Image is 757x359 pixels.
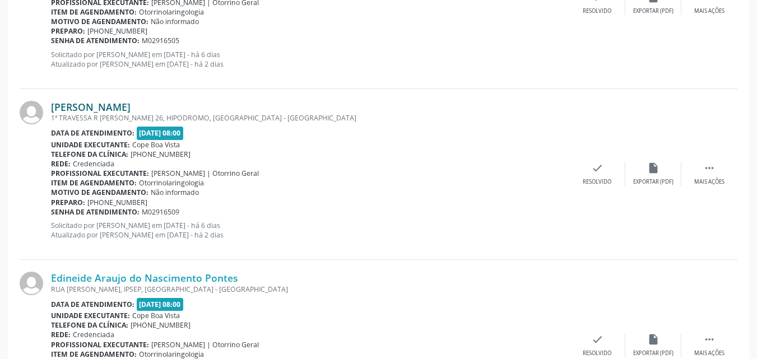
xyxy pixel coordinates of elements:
span: Cope Boa Vista [132,140,180,150]
b: Rede: [51,159,71,169]
span: Otorrinolaringologia [139,178,204,188]
a: Edineide Araujo do Nascimento Pontes [51,272,238,284]
i: check [591,162,603,174]
b: Preparo: [51,198,85,207]
i:  [703,333,716,346]
span: [DATE] 08:00 [137,298,184,311]
b: Item de agendamento: [51,349,137,359]
div: 1ª TRAVESSA R [PERSON_NAME] 26, HIPODROMO, [GEOGRAPHIC_DATA] - [GEOGRAPHIC_DATA] [51,113,569,123]
b: Profissional executante: [51,169,149,178]
span: [PHONE_NUMBER] [131,320,191,330]
span: Cope Boa Vista [132,311,180,320]
b: Unidade executante: [51,140,130,150]
img: img [20,272,43,295]
div: Exportar (PDF) [633,7,674,15]
b: Senha de atendimento: [51,36,140,45]
p: Solicitado por [PERSON_NAME] em [DATE] - há 6 dias Atualizado por [PERSON_NAME] em [DATE] - há 2 ... [51,50,569,69]
div: Mais ações [694,349,725,357]
b: Data de atendimento: [51,300,134,309]
b: Profissional executante: [51,340,149,349]
b: Senha de atendimento: [51,207,140,217]
span: [PHONE_NUMBER] [87,198,147,207]
i: insert_drive_file [647,333,660,346]
div: Mais ações [694,7,725,15]
i: insert_drive_file [647,162,660,174]
div: Resolvido [583,7,611,15]
span: Não informado [151,188,199,197]
div: Exportar (PDF) [633,178,674,186]
a: [PERSON_NAME] [51,101,131,113]
span: Credenciada [73,159,114,169]
span: [PERSON_NAME] | Otorrino Geral [151,340,259,349]
b: Data de atendimento: [51,128,134,138]
span: M02916509 [142,207,179,217]
span: Otorrinolaringologia [139,7,204,17]
span: Otorrinolaringologia [139,349,204,359]
span: [PHONE_NUMBER] [87,26,147,36]
b: Rede: [51,330,71,339]
b: Item de agendamento: [51,7,137,17]
i:  [703,162,716,174]
span: Credenciada [73,330,114,339]
b: Preparo: [51,26,85,36]
p: Solicitado por [PERSON_NAME] em [DATE] - há 6 dias Atualizado por [PERSON_NAME] em [DATE] - há 2 ... [51,221,569,240]
b: Telefone da clínica: [51,150,128,159]
b: Telefone da clínica: [51,320,128,330]
span: [DATE] 08:00 [137,127,184,139]
span: [PERSON_NAME] | Otorrino Geral [151,169,259,178]
div: RUA [PERSON_NAME], IPSEP, [GEOGRAPHIC_DATA] - [GEOGRAPHIC_DATA] [51,285,569,294]
i: check [591,333,603,346]
div: Exportar (PDF) [633,349,674,357]
span: M02916505 [142,36,179,45]
b: Unidade executante: [51,311,130,320]
b: Motivo de agendamento: [51,188,148,197]
span: Não informado [151,17,199,26]
img: img [20,101,43,124]
b: Motivo de agendamento: [51,17,148,26]
div: Mais ações [694,178,725,186]
div: Resolvido [583,178,611,186]
div: Resolvido [583,349,611,357]
b: Item de agendamento: [51,178,137,188]
span: [PHONE_NUMBER] [131,150,191,159]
